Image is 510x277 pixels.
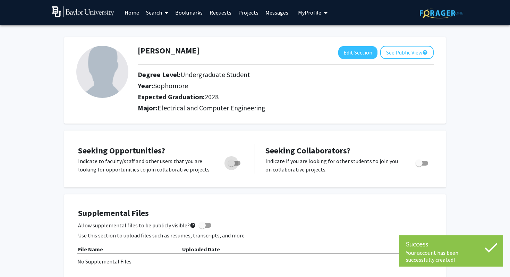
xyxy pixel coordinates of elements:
[78,221,196,229] span: Allow supplemental files to be publicly visible?
[206,0,235,25] a: Requests
[153,81,188,90] span: Sophomore
[180,70,250,79] span: Undergraduate Student
[420,8,463,18] img: ForagerOne Logo
[78,246,103,253] b: File Name
[138,46,199,56] h1: [PERSON_NAME]
[235,0,262,25] a: Projects
[143,0,172,25] a: Search
[422,48,428,57] mat-icon: help
[138,82,402,90] h2: Year:
[265,145,350,156] span: Seeking Collaborators?
[172,0,206,25] a: Bookmarks
[406,239,496,249] div: Success
[138,93,402,101] h2: Expected Graduation:
[413,157,432,167] div: Toggle
[225,157,244,167] div: Toggle
[78,157,215,174] p: Indicate to faculty/staff and other users that you are looking for opportunities to join collabor...
[406,249,496,263] div: Your account has been successfully created!
[205,92,219,101] span: 2028
[190,221,196,229] mat-icon: help
[338,46,377,59] button: Edit Section
[78,231,432,240] p: Use this section to upload files such as resumes, transcripts, and more.
[121,0,143,25] a: Home
[265,157,402,174] p: Indicate if you are looking for other students to join you on collaborative projects.
[262,0,292,25] a: Messages
[158,103,265,112] span: Electrical and Computer Engineering
[52,6,114,17] img: Baylor University Logo
[5,246,29,272] iframe: Chat
[380,46,434,59] button: See Public View
[138,70,402,79] h2: Degree Level:
[77,257,433,266] div: No Supplemental Files
[298,9,321,16] span: My Profile
[138,104,434,112] h2: Major:
[78,145,165,156] span: Seeking Opportunities?
[76,46,128,98] img: Profile Picture
[78,208,432,218] h4: Supplemental Files
[182,246,220,253] b: Uploaded Date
